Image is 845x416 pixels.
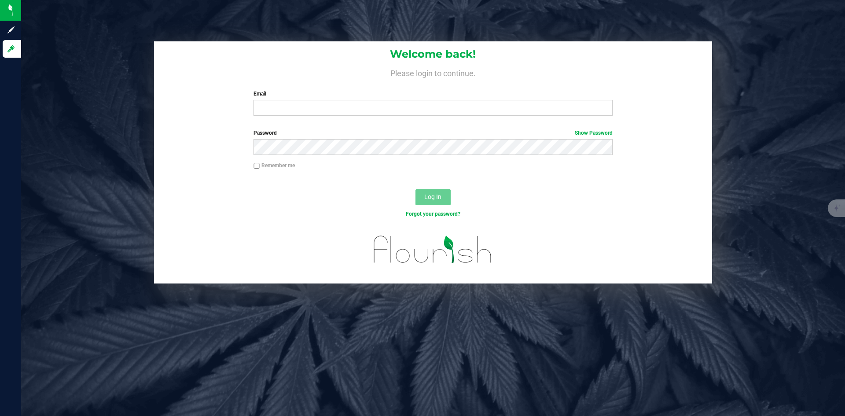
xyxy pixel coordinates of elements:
[424,193,441,200] span: Log In
[154,48,712,60] h1: Welcome back!
[253,163,260,169] input: Remember me
[7,44,15,53] inline-svg: Log in
[253,90,612,98] label: Email
[7,26,15,34] inline-svg: Sign up
[415,189,451,205] button: Log In
[363,227,503,272] img: flourish_logo.svg
[575,130,613,136] a: Show Password
[154,67,712,77] h4: Please login to continue.
[253,162,295,169] label: Remember me
[253,130,277,136] span: Password
[406,211,460,217] a: Forgot your password?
